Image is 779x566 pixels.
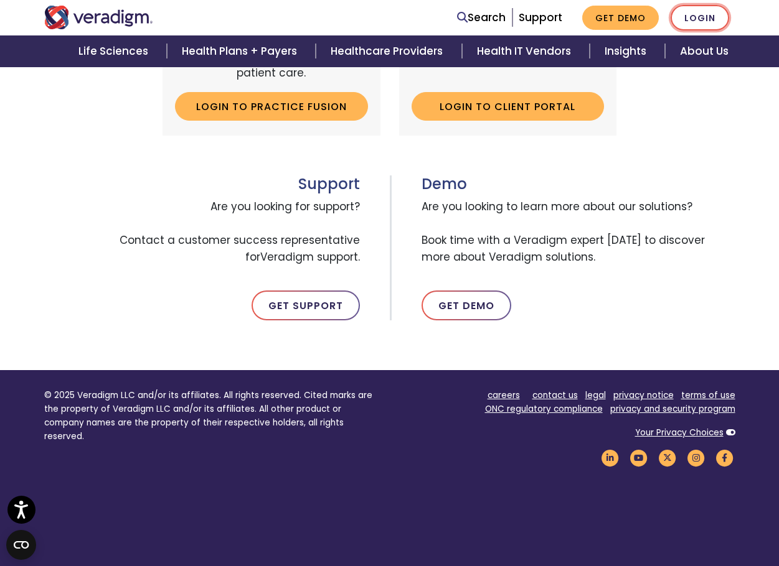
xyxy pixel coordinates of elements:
[175,92,368,121] a: Login to Practice Fusion
[167,35,316,67] a: Health Plans + Payers
[412,92,605,121] a: Login to Client Portal
[462,35,590,67] a: Health IT Vendors
[665,35,744,67] a: About Us
[681,389,735,401] a: terms of use
[422,193,735,271] span: Are you looking to learn more about our solutions? Book time with a Veradigm expert [DATE] to dis...
[64,35,167,67] a: Life Sciences
[657,452,678,463] a: Veradigm Twitter Link
[635,427,724,438] a: Your Privacy Choices
[600,452,621,463] a: Veradigm LinkedIn Link
[628,452,649,463] a: Veradigm YouTube Link
[485,403,603,415] a: ONC regulatory compliance
[613,389,674,401] a: privacy notice
[422,175,735,193] h3: Demo
[457,9,506,26] a: Search
[671,5,729,30] a: Login
[590,35,665,67] a: Insights
[610,403,735,415] a: privacy and security program
[260,249,360,264] span: Veradigm support.
[488,389,520,401] a: careers
[585,389,606,401] a: legal
[519,10,562,25] a: Support
[582,6,659,30] a: Get Demo
[44,193,360,271] span: Are you looking for support? Contact a customer success representative for
[252,290,360,320] a: Get Support
[532,389,578,401] a: contact us
[6,530,36,560] button: Open CMP widget
[422,290,511,320] a: Get Demo
[44,175,360,193] h3: Support
[44,389,380,443] p: © 2025 Veradigm LLC and/or its affiliates. All rights reserved. Cited marks are the property of V...
[316,35,461,67] a: Healthcare Providers
[714,452,735,463] a: Veradigm Facebook Link
[44,6,153,29] img: Veradigm logo
[686,452,707,463] a: Veradigm Instagram Link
